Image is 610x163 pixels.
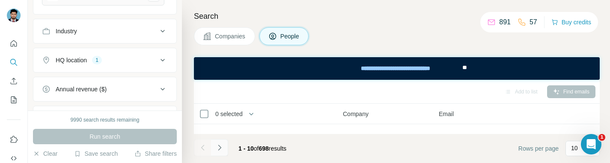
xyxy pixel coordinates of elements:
button: Industry [33,21,176,41]
span: Email [439,110,454,118]
button: Use Surfe on LinkedIn [7,132,21,147]
button: Save search [74,149,118,158]
button: Clear [33,149,57,158]
p: 10 [571,144,578,152]
button: My lists [7,92,21,108]
span: 0 selected [215,110,243,118]
button: HQ location1 [33,50,176,70]
button: Search [7,55,21,70]
iframe: Intercom live chat [581,134,601,154]
span: [PERSON_NAME] [239,133,289,141]
iframe: Banner [194,57,600,80]
span: Companies [215,32,246,41]
button: Navigate to next page [211,139,228,156]
button: Share filters [134,149,177,158]
span: Company [343,110,369,118]
img: Avatar [7,9,21,22]
p: 891 [499,17,511,27]
p: 57 [530,17,537,27]
span: 1 - 10 [238,145,254,152]
span: of [254,145,259,152]
button: Annual revenue ($) [33,79,176,99]
span: People [280,32,300,41]
span: 1 [598,134,605,141]
div: HQ location [56,56,87,64]
div: 1 [92,56,102,64]
span: 698 [259,145,269,152]
button: Buy credits [551,16,591,28]
button: Enrich CSV [7,73,21,89]
img: LinkedIn logo [293,134,300,140]
span: Rows per page [518,144,559,153]
div: Industry [56,27,77,35]
h4: Search [194,10,600,22]
div: 9990 search results remaining [71,116,140,124]
span: results [238,145,286,152]
button: Quick start [7,36,21,51]
button: Employees (size) [33,108,176,128]
div: Annual revenue ($) [56,85,107,93]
